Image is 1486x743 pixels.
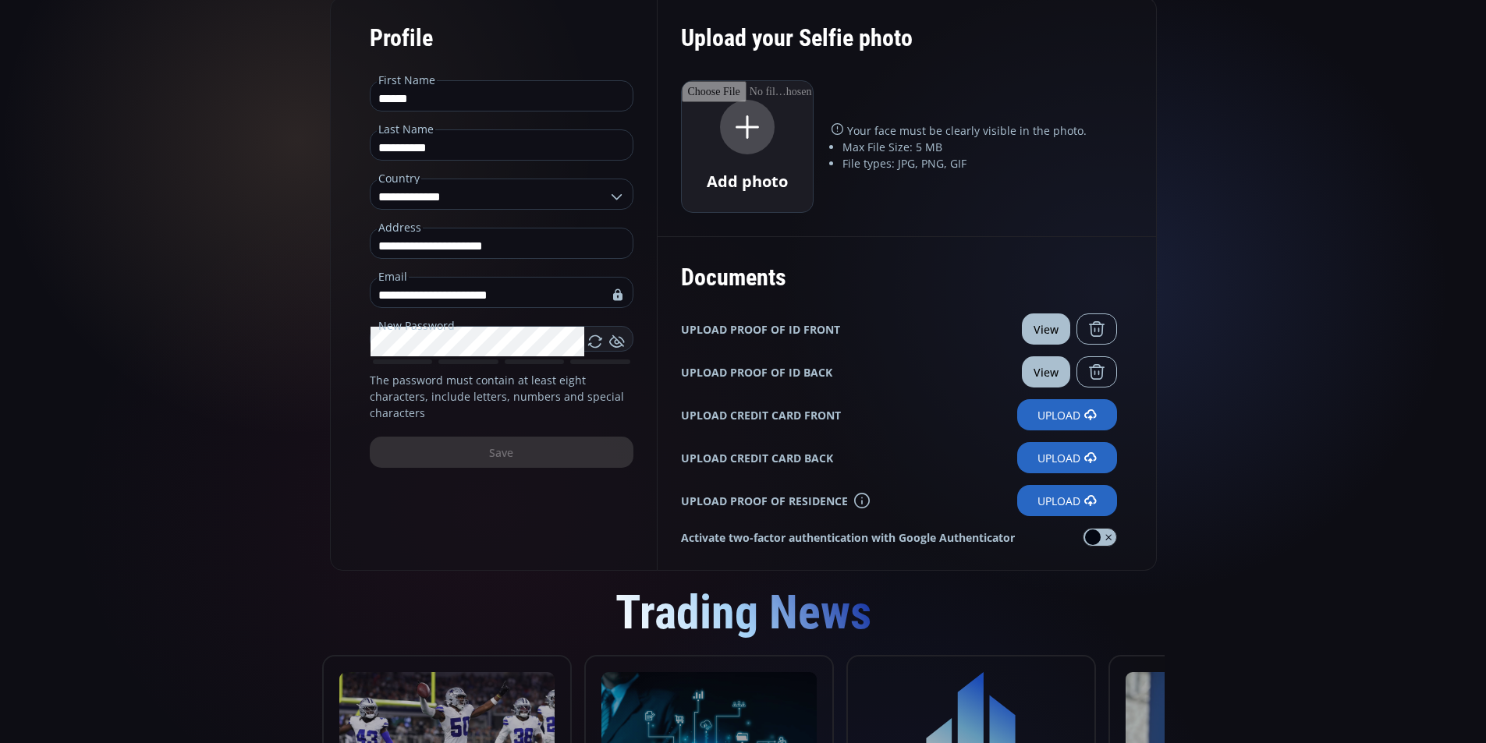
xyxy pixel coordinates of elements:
div: Documents [681,253,1117,302]
b: UPLOAD PROOF OF RESIDENCE [681,493,848,509]
div: Profile [370,13,633,62]
p: Your face must be clearly visible in the photo. [832,122,1117,139]
b: UPLOAD CREDIT CARD FRONT [681,407,841,423]
button: View [1022,313,1070,345]
li: File types: JPG, PNG, GIF [842,155,1117,172]
label: Upload [1017,442,1117,473]
span: Trading News [615,585,871,640]
strong: Activate two-factor authentication with Google Authenticator [681,529,1015,546]
div: Upload your Selfie photo [681,13,1117,80]
label: Upload [1017,485,1117,516]
b: UPLOAD PROOF OF ID BACK [681,364,832,380]
label: Upload [1017,399,1117,430]
b: UPLOAD PROOF OF ID FRONT [681,321,840,338]
li: Max File Size: 5 MB [842,139,1117,155]
button: View [1022,356,1070,387]
b: UPLOAD CREDIT CARD BACK [681,450,833,466]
